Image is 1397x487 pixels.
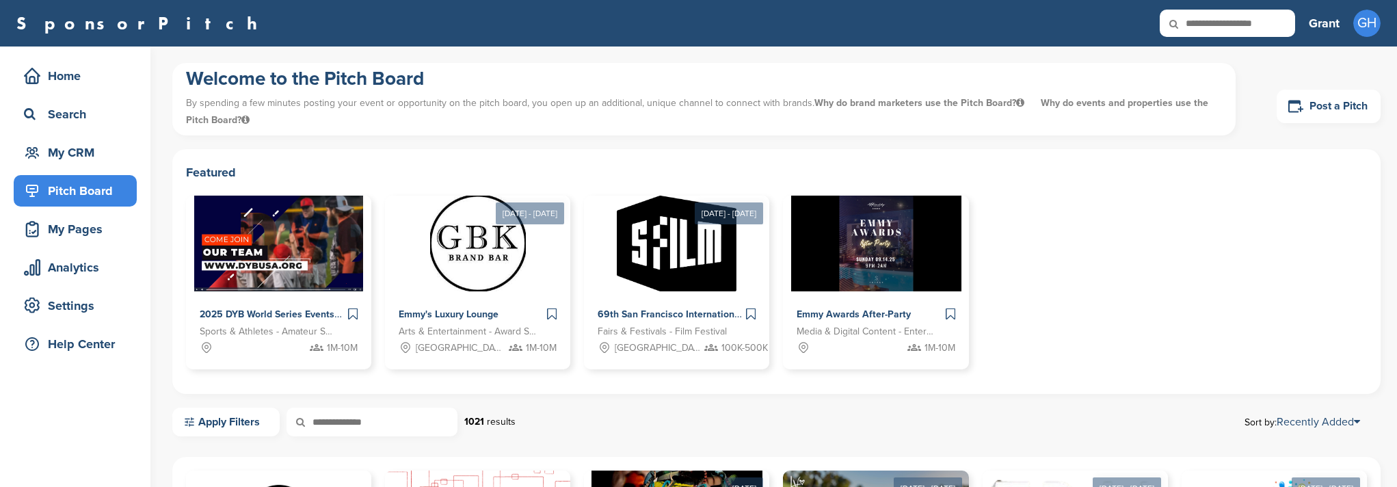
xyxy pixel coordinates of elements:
[615,341,700,356] span: [GEOGRAPHIC_DATA], [GEOGRAPHIC_DATA]
[21,217,137,241] div: My Pages
[1245,417,1360,427] span: Sort by:
[14,290,137,321] a: Settings
[186,91,1222,132] p: By spending a few minutes posting your event or opportunity on the pitch board, you open up an ad...
[797,324,934,339] span: Media & Digital Content - Entertainment
[464,416,484,427] strong: 1021
[21,255,137,280] div: Analytics
[385,174,570,369] a: [DATE] - [DATE] Sponsorpitch & Emmy's Luxury Lounge Arts & Entertainment - Award Show [GEOGRAPHIC...
[172,408,280,436] a: Apply Filters
[598,308,802,320] span: 69th San Francisco International Film Festival
[186,66,1222,91] h1: Welcome to the Pitch Board
[186,163,1367,182] h2: Featured
[1309,8,1340,38] a: Grant
[21,64,137,88] div: Home
[1277,90,1381,123] a: Post a Pitch
[21,102,137,127] div: Search
[14,175,137,207] a: Pitch Board
[21,140,137,165] div: My CRM
[21,293,137,318] div: Settings
[430,196,526,291] img: Sponsorpitch &
[496,202,564,224] div: [DATE] - [DATE]
[1277,415,1360,429] a: Recently Added
[399,308,498,320] span: Emmy's Luxury Lounge
[617,196,736,291] img: Sponsorpitch &
[1353,10,1381,37] span: GH
[584,174,769,369] a: [DATE] - [DATE] Sponsorpitch & 69th San Francisco International Film Festival Fairs & Festivals -...
[598,324,727,339] span: Fairs & Festivals - Film Festival
[487,416,516,427] span: results
[16,14,266,32] a: SponsorPitch
[21,179,137,203] div: Pitch Board
[399,324,536,339] span: Arts & Entertainment - Award Show
[721,341,768,356] span: 100K-500K
[14,137,137,168] a: My CRM
[14,60,137,92] a: Home
[200,324,337,339] span: Sports & Athletes - Amateur Sports Leagues
[924,341,955,356] span: 1M-10M
[14,252,137,283] a: Analytics
[797,308,911,320] span: Emmy Awards After-Party
[1309,14,1340,33] h3: Grant
[21,332,137,356] div: Help Center
[327,341,358,356] span: 1M-10M
[14,328,137,360] a: Help Center
[194,196,363,291] img: Sponsorpitch &
[814,97,1027,109] span: Why do brand marketers use the Pitch Board?
[416,341,501,356] span: [GEOGRAPHIC_DATA], [GEOGRAPHIC_DATA]
[14,213,137,245] a: My Pages
[526,341,557,356] span: 1M-10M
[783,196,968,369] a: Sponsorpitch & Emmy Awards After-Party Media & Digital Content - Entertainment 1M-10M
[791,196,961,291] img: Sponsorpitch &
[695,202,763,224] div: [DATE] - [DATE]
[186,196,371,369] a: Sponsorpitch & 2025 DYB World Series Events Sports & Athletes - Amateur Sports Leagues 1M-10M
[200,308,334,320] span: 2025 DYB World Series Events
[14,98,137,130] a: Search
